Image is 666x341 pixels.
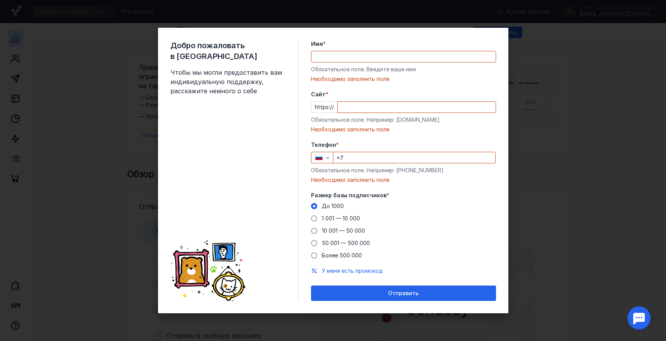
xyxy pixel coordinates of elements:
button: Отправить [311,286,496,301]
div: Обязательное поле. Например: [PHONE_NUMBER] [311,166,496,174]
span: Телефон [311,141,336,149]
span: Отправить [388,290,419,297]
div: Необходимо заполнить поле [311,75,496,83]
button: У меня есть промокод [322,267,383,275]
div: Необходимо заполнить поле [311,176,496,184]
div: Обязательное поле. Например: [DOMAIN_NAME] [311,116,496,124]
span: Cайт [311,91,326,98]
span: Имя [311,40,323,48]
div: Необходимо заполнить поле [311,126,496,133]
span: 50 001 — 500 000 [322,240,370,246]
span: 10 001 — 50 000 [322,227,365,234]
span: До 1000 [322,203,344,209]
span: Размер базы подписчиков [311,191,387,199]
div: Обязательное поле. Введите ваше имя [311,66,496,73]
span: Добро пожаловать в [GEOGRAPHIC_DATA] [170,40,286,62]
span: У меня есть промокод [322,267,383,274]
span: Более 500 000 [322,252,362,259]
span: 1 001 — 10 000 [322,215,360,222]
span: Чтобы мы могли предоставить вам индивидуальную поддержку, расскажите немного о себе [170,68,286,96]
